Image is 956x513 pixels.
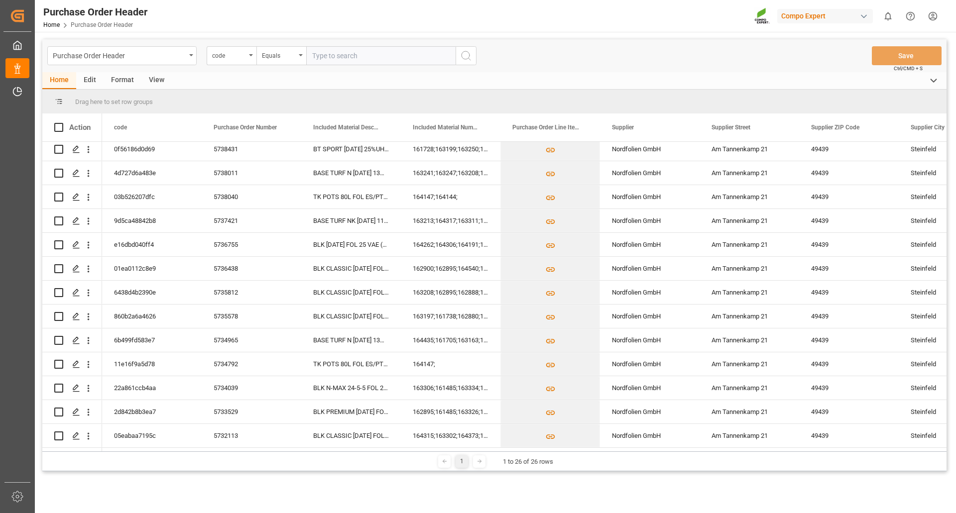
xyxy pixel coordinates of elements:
div: 163241;163247;163208;163317;162872;163189; [401,161,500,185]
span: Drag here to set row groups [75,98,153,105]
div: 5735812 [202,281,301,304]
div: 49439 [799,281,899,304]
button: open menu [47,46,197,65]
div: 49439 [799,209,899,232]
div: 49439 [799,400,899,423]
button: search button [456,46,477,65]
div: 6b499fd583e7 [102,328,202,352]
div: 860b2a6a4626 [102,305,202,328]
span: Ctrl/CMD + S [894,65,923,72]
div: Nordfolien GmbH [600,376,700,400]
div: 5738040 [202,185,301,208]
div: 162900;162895;164540;163319;163311;161485;163247; [401,257,500,280]
div: 5738431 [202,137,301,161]
div: 5734792 [202,352,301,376]
div: BLK CLASSIC [DATE] FOL 25 D,EN,FR,NL,PL;EST TE-MAX BS KR 11-48 FOL 20 GR,RO MSE;EST TE-MAX KR 11-... [301,305,401,328]
div: 163208;162895;162888;162851;163210;163334;162864;164435; [401,281,500,304]
div: BASE TURF NK [DATE] 11%UH 3M FOL INT;BLK CLASSIC [DATE] FOL 25 D,EN,FR,NL,PL;BLK CLASSIC [DATE] F... [301,209,401,232]
button: Help Center [899,5,922,27]
div: 164435;161705;163163;163241;163195;163233;163187;163200;164265; [401,328,500,352]
div: 2d842b8b3ea7 [102,400,202,423]
div: Am Tannenkamp 21 [700,305,799,328]
div: Compo Expert [777,9,873,23]
div: 5735578 [202,305,301,328]
div: Nordfolien GmbH [600,185,700,208]
div: Press SPACE to select this row. [42,328,102,352]
div: Nordfolien GmbH [600,281,700,304]
div: 164315;163302;164373;163311;163334;162895; [401,424,500,447]
div: Am Tannenkamp 21 [700,424,799,447]
div: 49439 [799,233,899,256]
div: 5733529 [202,400,301,423]
div: Nordfolien GmbH [600,424,700,447]
div: 164147;164144; [401,185,500,208]
div: code [212,49,246,60]
div: 5737421 [202,209,301,232]
div: Equals [262,49,296,60]
div: Am Tannenkamp 21 [700,161,799,185]
div: 6438d4b2390e [102,281,202,304]
div: Nordfolien GmbH [600,305,700,328]
div: Format [104,72,141,89]
div: Am Tannenkamp 21 [700,328,799,352]
div: Edit [76,72,104,89]
button: open menu [256,46,306,65]
div: TK POTS 80L FOL ES/PT/GR/TK;TK SEEDS 80LFOL ES/PT/TK; [301,185,401,208]
div: Press SPACE to select this row. [42,281,102,305]
div: 163197;161738;162880;163311;163200;164315; [401,305,500,328]
div: 5736438 [202,257,301,280]
div: Nordfolien GmbH [600,233,700,256]
span: Included Material Numbers [413,124,479,131]
div: Press SPACE to select this row. [42,209,102,233]
div: Press SPACE to select this row. [42,185,102,209]
div: Nordfolien GmbH [600,352,700,376]
span: Supplier [612,124,634,131]
div: 49439 [799,328,899,352]
a: Home [43,21,60,28]
div: 5734039 [202,376,301,400]
img: Screenshot%202023-09-29%20at%2010.02.21.png_1712312052.png [754,7,770,25]
div: BLK CLASSIC [DATE] FOL 25 INT (MSE);BLK PREMIUM [DATE]+2+TE FOL 25 INT/WW9;DTC 12 [GEOGRAPHIC_DAT... [301,281,401,304]
div: Nordfolien GmbH [600,328,700,352]
button: Compo Expert [777,6,877,25]
button: show 0 new notifications [877,5,899,27]
div: BASE TURF N [DATE] 13%UH 3M FOL INT;ENF FAIRWAYS [DATE] FOL 25 INT, MSE;EST MF KR 13-40-0 FOL 20 ... [301,328,401,352]
button: Save [872,46,942,65]
div: Purchase Order Header [53,49,186,61]
div: Am Tannenkamp 21 [700,233,799,256]
div: Nordfolien GmbH [600,209,700,232]
div: e16dbd040ff4 [102,233,202,256]
div: Press SPACE to select this row. [42,257,102,281]
div: 1 to 26 of 26 rows [503,457,553,467]
div: 161728;163199;163250;163264;163247;163193;161741; [401,137,500,161]
div: 49439 [799,305,899,328]
div: 164262;164306;164191;162900;163208;161485;163265;163324; [401,233,500,256]
div: 5732113 [202,424,301,447]
div: BLK PREMIUM [DATE] FOL 50 INT (MSE);LD T 20 BS [DATE] FOL 25 FR MSE;NTC Classic [DATE] FOL 25 WW;... [301,400,401,423]
div: 5736755 [202,233,301,256]
span: Supplier City [911,124,945,131]
div: 49439 [799,424,899,447]
div: 5734965 [202,328,301,352]
div: Press SPACE to select this row. [42,161,102,185]
div: BT SPORT [DATE] 25%UH 3M FOL 25 INT MSE;EST MF BS KR 13-40-0 FOL 20 INT MSE;EST PL KR 18-24-5 FOL... [301,137,401,161]
div: BLK N-MAX 24-5-5 FOL 25 ES,PT,IT,SI;BLK PREMIUM [DATE] FOL 25 D,EN,FR,NL,PL;EST PL KR 18-24-5 FOL... [301,376,401,400]
div: Action [69,123,91,132]
div: BLK [DATE] FOL 25 VAE (MSE);ENF HIGH-K (IB) [DATE] 25 FOL INT/MSE;FLO T EAGLE K 12-0-24 FOL 25 IN... [301,233,401,256]
div: 49439 [799,352,899,376]
span: Purchase Order Number [214,124,277,131]
div: 22a861ccb4aa [102,376,202,400]
div: 162895;161485;163326;162891;164317;161753;163340; [401,400,500,423]
div: 01ea0112c8e9 [102,257,202,280]
div: Am Tannenkamp 21 [700,137,799,161]
div: Press SPACE to select this row. [42,233,102,257]
div: Am Tannenkamp 21 [700,400,799,423]
div: BLK CLASSIC [DATE] FOL 25 D,EN,FR,NL,PL;BLK PRO [DATE] FOL25 D,EN,FR,PL,IT,SI;ENF SUBSTRA [DATE] ... [301,424,401,447]
div: BLK CLASSIC [DATE] FOL 25 D,EN,FR,NL,PL;BLK PREMIUM [DATE] FOL 25 ES,IT,PT,SI;ENF HIGH-N (IB) 20-... [301,257,401,280]
div: 163306;161485;163334;164315;163317;163200;163193; [401,376,500,400]
span: Supplier Street [712,124,750,131]
button: open menu [207,46,256,65]
div: 49439 [799,161,899,185]
span: Supplier ZIP Code [811,124,859,131]
span: code [114,124,127,131]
